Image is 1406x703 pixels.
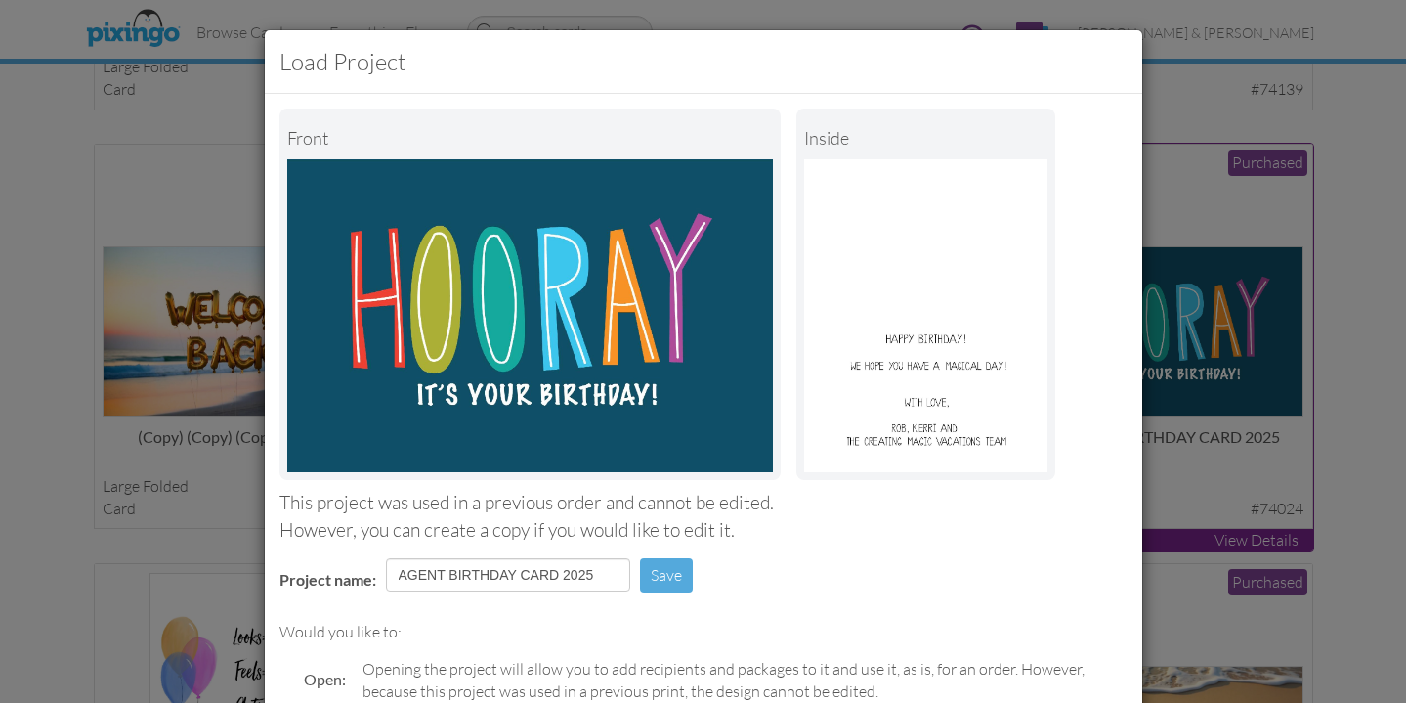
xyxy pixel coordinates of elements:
[640,558,693,593] button: Save
[279,569,376,592] label: Project name:
[1405,702,1406,703] iframe: Chat
[279,517,1128,544] div: However, you can create a copy if you would like to edit it.
[279,45,1128,78] h3: Load Project
[804,159,1047,472] img: Portrait Image
[287,159,774,472] img: Landscape Image
[304,670,346,688] span: Open:
[287,116,774,159] div: Front
[804,116,1047,159] div: inside
[279,490,1128,516] div: This project was used in a previous order and cannot be edited.
[386,558,630,592] input: Enter project name
[279,621,1128,643] div: Would you like to:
